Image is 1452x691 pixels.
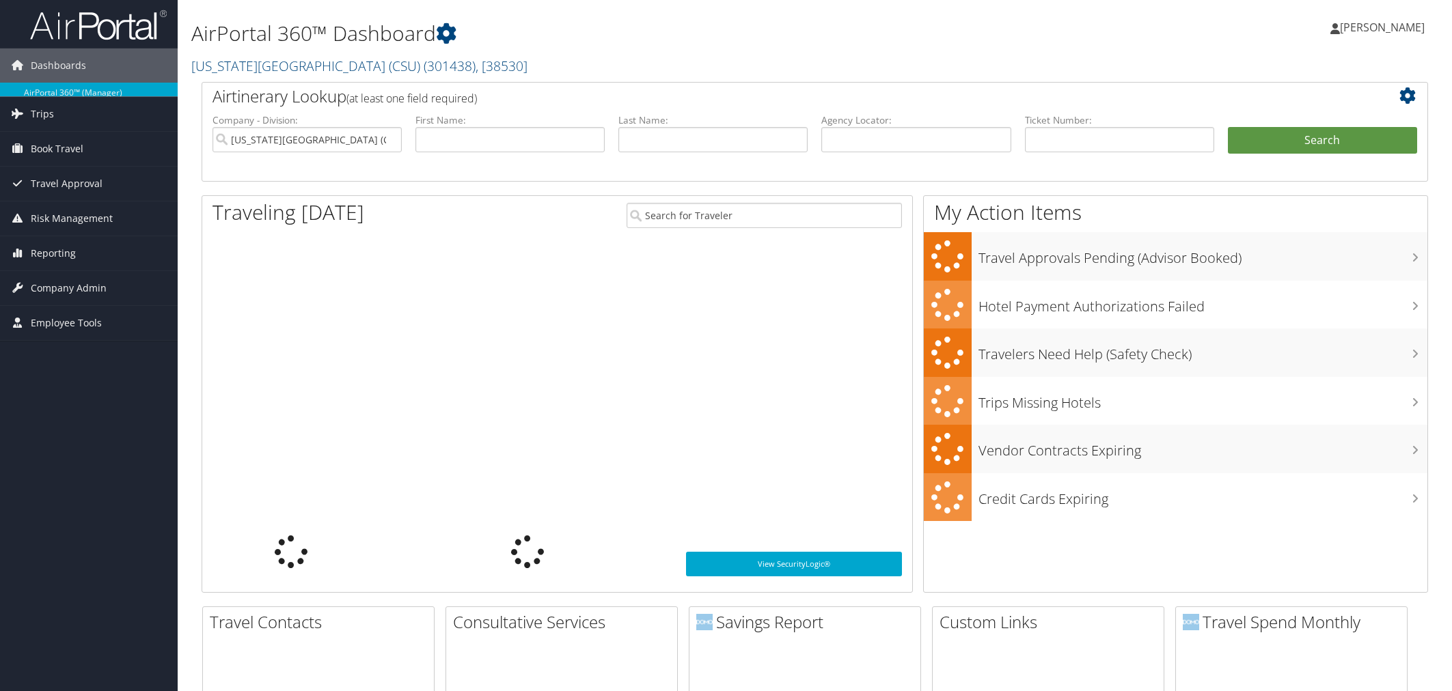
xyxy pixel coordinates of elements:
span: ( 301438 ) [424,57,476,75]
h3: Hotel Payment Authorizations Failed [978,290,1427,316]
a: Vendor Contracts Expiring [924,425,1427,473]
a: [PERSON_NAME] [1330,7,1438,48]
h2: Custom Links [940,610,1164,634]
a: [US_STATE][GEOGRAPHIC_DATA] (CSU) [191,57,528,75]
h2: Savings Report [696,610,920,634]
h3: Vendor Contracts Expiring [978,434,1427,460]
span: Employee Tools [31,306,102,340]
a: Hotel Payment Authorizations Failed [924,281,1427,329]
span: [PERSON_NAME] [1340,20,1425,35]
span: Book Travel [31,132,83,166]
span: Travel Approval [31,167,102,201]
input: Search for Traveler [627,203,902,228]
label: Company - Division: [213,113,402,127]
h3: Travelers Need Help (Safety Check) [978,338,1427,364]
span: Trips [31,97,54,131]
button: Search [1228,127,1417,154]
img: domo-logo.png [1183,614,1199,630]
h2: Airtinerary Lookup [213,85,1315,108]
label: Last Name: [618,113,808,127]
h2: Consultative Services [453,610,677,634]
h3: Travel Approvals Pending (Advisor Booked) [978,242,1427,268]
a: Travelers Need Help (Safety Check) [924,328,1427,377]
h1: My Action Items [924,198,1427,227]
span: Risk Management [31,201,113,236]
a: Travel Approvals Pending (Advisor Booked) [924,232,1427,281]
span: Reporting [31,236,76,270]
h1: Traveling [DATE] [213,198,364,227]
a: Credit Cards Expiring [924,473,1427,522]
h3: Credit Cards Expiring [978,483,1427,509]
label: Agency Locator: [821,113,1011,127]
span: , [ 38530 ] [476,57,528,75]
h2: Travel Contacts [210,610,434,634]
span: Company Admin [31,271,107,305]
img: domo-logo.png [696,614,713,630]
h3: Trips Missing Hotels [978,386,1427,412]
a: View SecurityLogic® [686,552,902,576]
label: First Name: [415,113,605,127]
h2: Travel Spend Monthly [1183,610,1407,634]
img: airportal-logo.png [30,9,167,41]
span: (at least one field required) [346,91,477,106]
span: Dashboards [31,48,86,83]
a: Trips Missing Hotels [924,377,1427,425]
h1: AirPortal 360™ Dashboard [191,19,1023,48]
label: Ticket Number: [1025,113,1214,127]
